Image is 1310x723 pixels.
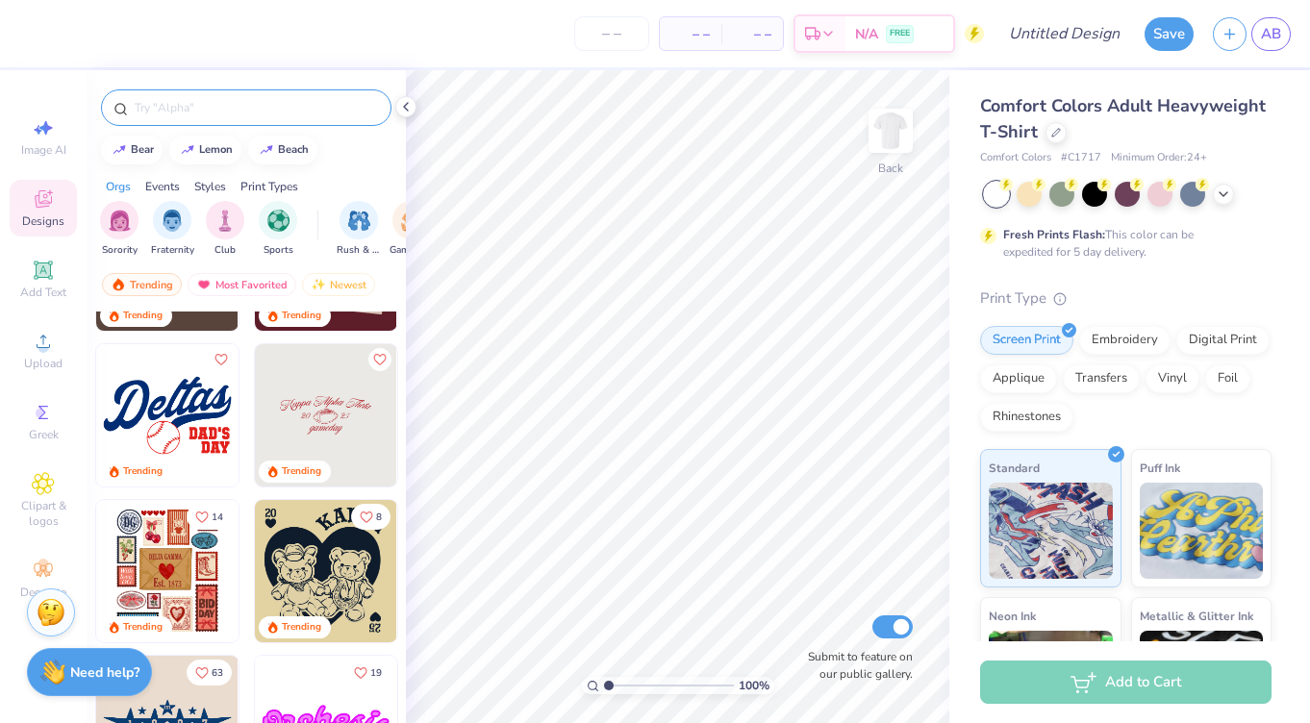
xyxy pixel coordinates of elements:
[871,112,910,150] img: Back
[739,677,769,694] span: 100 %
[20,585,66,600] span: Decorate
[337,201,381,258] button: filter button
[109,210,131,232] img: Sorority Image
[1140,483,1264,579] img: Puff Ink
[196,278,212,291] img: most_fav.gif
[878,160,903,177] div: Back
[240,178,298,195] div: Print Types
[1003,227,1105,242] strong: Fresh Prints Flash:
[401,210,423,232] img: Game Day Image
[111,278,126,291] img: trending.gif
[112,144,127,156] img: trend_line.gif
[345,660,390,686] button: Like
[278,144,309,155] div: beach
[396,500,539,642] img: dd20d4c1-3cd5-4460-b739-72d638d82a13
[980,150,1051,166] span: Comfort Colors
[574,16,649,51] input: – –
[24,356,63,371] span: Upload
[21,142,66,158] span: Image AI
[101,136,163,164] button: bear
[29,427,59,442] span: Greek
[212,668,223,678] span: 63
[187,504,232,530] button: Like
[733,24,771,44] span: – –
[264,243,293,258] span: Sports
[210,348,233,371] button: Like
[337,201,381,258] div: filter for Rush & Bid
[282,464,321,479] div: Trending
[337,243,381,258] span: Rush & Bid
[20,285,66,300] span: Add Text
[980,94,1266,143] span: Comfort Colors Adult Heavyweight T-Shirt
[980,403,1073,432] div: Rhinestones
[106,178,131,195] div: Orgs
[188,273,296,296] div: Most Favorited
[214,243,236,258] span: Club
[989,458,1040,478] span: Standard
[131,144,154,155] div: bear
[376,512,382,522] span: 8
[96,344,239,486] img: f25dc833-d40f-49a7-ae12-4c223f3d689b
[151,243,194,258] span: Fraternity
[206,201,244,258] div: filter for Club
[370,668,382,678] span: 19
[1003,226,1240,261] div: This color can be expedited for 5 day delivery.
[1061,150,1101,166] span: # C1717
[133,98,379,117] input: Try "Alpha"
[1146,364,1199,393] div: Vinyl
[123,464,163,479] div: Trending
[145,178,180,195] div: Events
[255,344,397,486] img: 8576049e-cdb6-42fc-8d82-8e903263a332
[206,201,244,258] button: filter button
[671,24,710,44] span: – –
[1261,23,1281,45] span: AB
[259,201,297,258] button: filter button
[187,660,232,686] button: Like
[96,500,239,642] img: 6de2c09e-6ade-4b04-8ea6-6dac27e4729e
[994,14,1135,53] input: Untitled Design
[162,210,183,232] img: Fraternity Image
[22,213,64,229] span: Designs
[1079,326,1171,355] div: Embroidery
[255,500,397,642] img: 3c8f339e-4de6-4693-83ff-659a3f703290
[180,144,195,156] img: trend_line.gif
[267,210,290,232] img: Sports Image
[890,27,910,40] span: FREE
[989,606,1036,626] span: Neon Ink
[102,273,182,296] div: Trending
[151,201,194,258] div: filter for Fraternity
[1145,17,1194,51] button: Save
[1111,150,1207,166] span: Minimum Order: 24 +
[194,178,226,195] div: Styles
[390,201,434,258] button: filter button
[123,620,163,635] div: Trending
[348,210,370,232] img: Rush & Bid Image
[980,287,1272,310] div: Print Type
[797,648,913,683] label: Submit to feature on our public gallery.
[169,136,241,164] button: lemon
[1251,17,1291,51] a: AB
[199,144,233,155] div: lemon
[351,504,390,530] button: Like
[259,201,297,258] div: filter for Sports
[238,500,380,642] img: b0e5e834-c177-467b-9309-b33acdc40f03
[102,243,138,258] span: Sorority
[980,326,1073,355] div: Screen Print
[238,344,380,486] img: a969c435-70d1-4c68-8c7d-d03ba37f0f0a
[311,278,326,291] img: Newest.gif
[396,344,539,486] img: 4717c856-3f23-4492-8bab-cce35c17f09e
[259,144,274,156] img: trend_line.gif
[1063,364,1140,393] div: Transfers
[212,512,223,522] span: 14
[1205,364,1250,393] div: Foil
[980,364,1057,393] div: Applique
[70,663,139,682] strong: Need help?
[151,201,194,258] button: filter button
[1140,458,1180,478] span: Puff Ink
[100,201,139,258] div: filter for Sorority
[855,24,878,44] span: N/A
[390,201,434,258] div: filter for Game Day
[282,309,321,323] div: Trending
[100,201,139,258] button: filter button
[390,243,434,258] span: Game Day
